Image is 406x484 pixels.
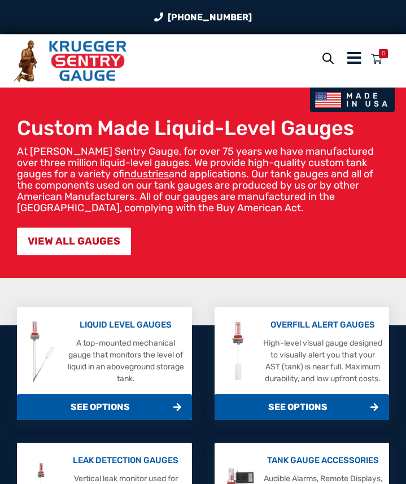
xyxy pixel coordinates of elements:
[124,168,169,180] a: industries
[66,337,186,385] p: A top-mounted mechanical gauge that monitors the level of liquid in an aboveground storage tank.
[263,337,383,385] p: High-level visual gauge designed to visually alert you that your AST (tank) is near full. Maximum...
[310,88,395,112] img: Made In USA
[220,319,259,384] img: Overfill Alert Gauges
[66,319,186,332] p: LIQUID LEVEL GAUGES
[382,49,385,58] div: 0
[17,307,191,420] a: Liquid Level Gauges LIQUID LEVEL GAUGES A top-mounted mechanical gauge that monitors the level of...
[17,394,191,420] span: SEE OPTIONS
[215,307,389,420] a: Overfill Alert Gauges OVERFILL ALERT GAUGES High-level visual gauge designed to visually alert yo...
[17,146,389,213] p: At [PERSON_NAME] Sentry Gauge, for over 75 years we have manufactured over three million liquid-l...
[66,454,186,467] p: LEAK DETECTION GAUGES
[154,10,252,24] a: Phone Number
[347,55,361,66] a: Menu Icon
[263,319,383,332] p: OVERFILL ALERT GAUGES
[322,49,334,68] a: Open search bar
[215,394,389,420] span: SEE OPTIONS
[17,116,389,140] h1: Custom Made Liquid-Level Gauges
[14,40,126,82] img: Krueger Sentry Gauge
[17,228,131,255] a: VIEW ALL GAUGES
[23,319,62,384] img: Liquid Level Gauges
[263,454,383,467] p: TANK GAUGE ACCESSORIES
